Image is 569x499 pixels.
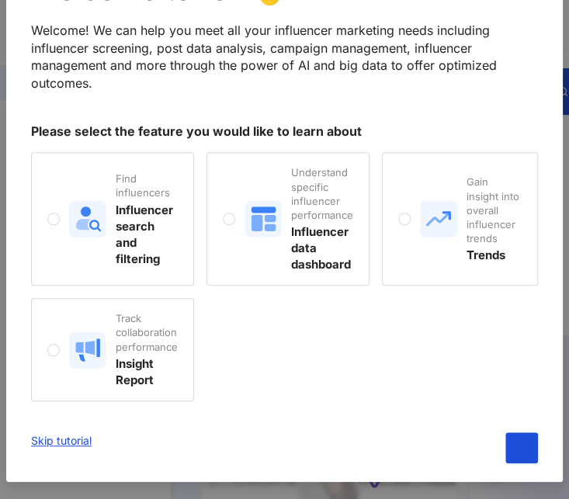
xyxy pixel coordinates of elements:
[291,224,353,272] div: Influencer data dashboard
[116,202,178,267] div: Influencer search and filtering
[467,247,522,263] div: Trends
[31,22,538,92] div: Welcome! We can help you meet all your influencer marketing needs including influencer screening,...
[116,311,178,354] div: Track collaboration performance
[116,172,178,199] div: Find influencers
[116,355,178,388] div: Insight Report
[31,432,92,463] a: Skip tutorial
[291,165,353,222] div: Understand specific influencer performance
[467,175,522,245] div: Gain insight into overall influencer trends
[31,123,538,140] div: Please select the feature you would like to learn about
